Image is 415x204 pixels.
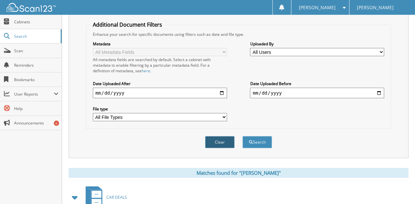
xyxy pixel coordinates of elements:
span: CAR DEALS [106,194,127,200]
img: scan123-logo-white.svg [7,3,56,12]
iframe: Chat Widget [382,172,415,204]
label: Date Uploaded Before [250,81,384,86]
span: Search [14,34,57,39]
span: Cabinets [14,19,58,25]
span: Scan [14,48,58,54]
div: Matches found for "[PERSON_NAME]" [69,168,408,178]
span: Bookmarks [14,77,58,82]
span: Help [14,106,58,111]
span: Reminders [14,62,58,68]
label: Metadata [93,41,227,47]
span: Announcements [14,120,58,126]
label: Date Uploaded After [93,81,227,86]
div: 6 [54,121,59,126]
span: User Reports [14,91,54,97]
button: Clear [205,136,235,148]
span: [PERSON_NAME] [299,6,335,10]
button: Search [242,136,272,148]
div: Enhance your search for specific documents using filters such as date and file type. [90,32,387,37]
input: start [93,88,227,98]
input: end [250,88,384,98]
label: Uploaded By [250,41,384,47]
a: here [142,68,150,74]
div: All metadata fields are searched by default. Select a cabinet with metadata to enable filtering b... [93,57,227,74]
span: [PERSON_NAME] [357,6,394,10]
label: File type [93,106,227,112]
legend: Additional Document Filters [90,21,165,28]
